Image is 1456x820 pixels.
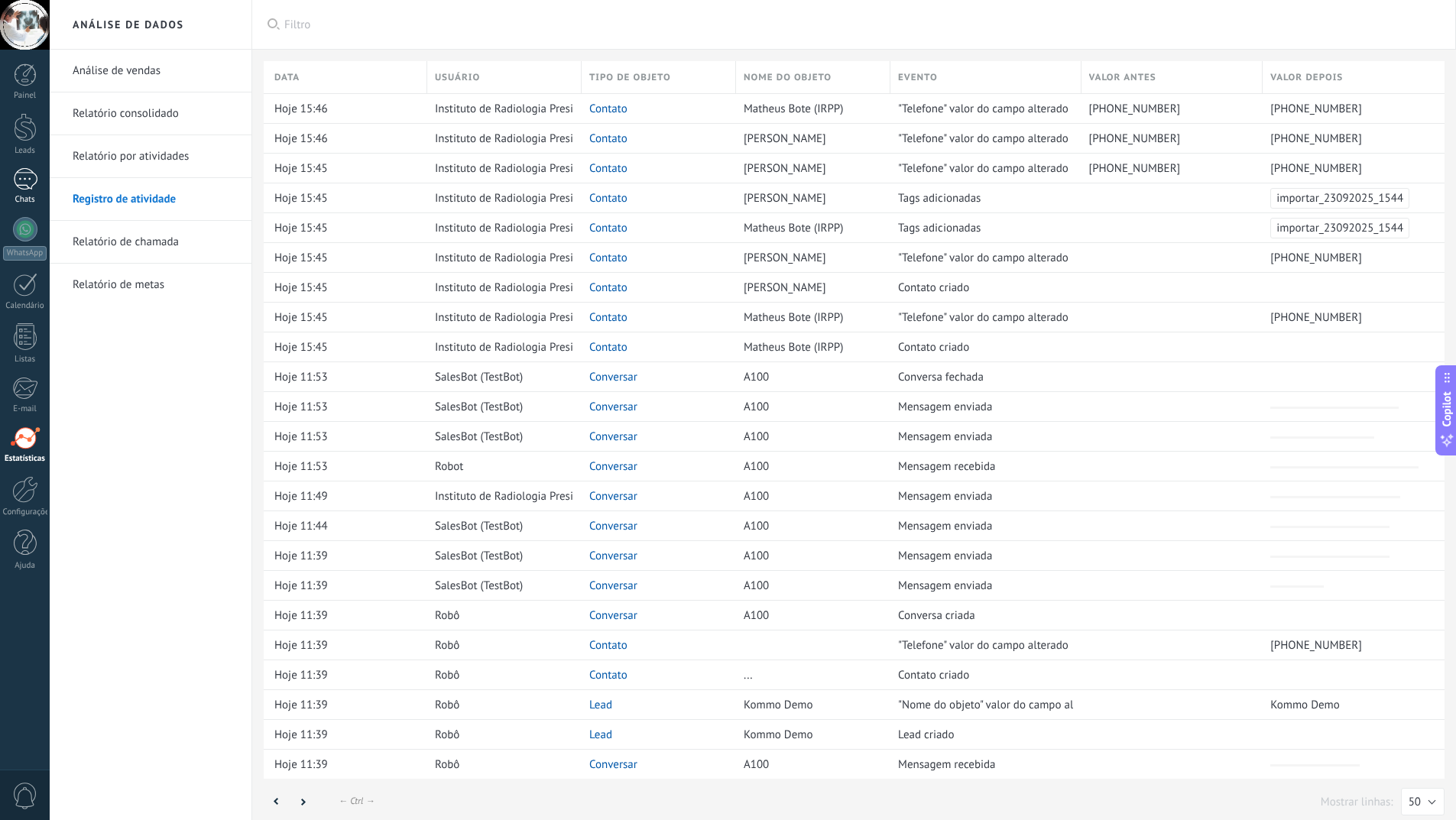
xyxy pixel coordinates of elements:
[1439,391,1454,426] span: Copilot
[3,507,47,517] div: Configurações
[3,146,47,156] div: Leads
[3,195,47,205] div: Chats
[3,404,47,414] div: E-mail
[3,301,47,311] div: Calendário
[3,246,47,261] div: WhatsApp
[3,91,47,101] div: Painel
[3,454,47,464] div: Estatísticas
[3,355,47,365] div: Listas
[3,561,47,571] div: Ajuda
